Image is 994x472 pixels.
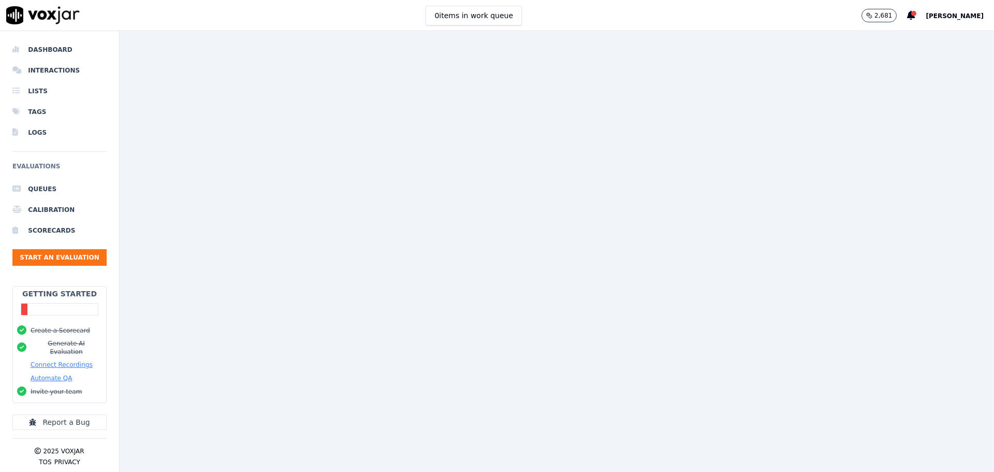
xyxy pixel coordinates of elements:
[12,102,107,122] a: Tags
[12,220,107,241] a: Scorecards
[12,414,107,430] button: Report a Bug
[12,179,107,199] a: Queues
[22,289,97,299] h2: Getting Started
[12,60,107,81] a: Interactions
[12,39,107,60] a: Dashboard
[39,458,51,466] button: TOS
[12,81,107,102] a: Lists
[31,361,93,369] button: Connect Recordings
[874,11,892,20] p: 2,681
[861,9,897,22] button: 2,681
[926,9,994,22] button: [PERSON_NAME]
[31,374,72,382] button: Automate QA
[54,458,80,466] button: Privacy
[12,199,107,220] a: Calibration
[43,447,84,455] p: 2025 Voxjar
[926,12,984,20] span: [PERSON_NAME]
[12,249,107,266] button: Start an Evaluation
[12,122,107,143] a: Logs
[31,388,82,396] button: Invite your team
[31,339,102,356] button: Generate AI Evaluation
[6,6,80,24] img: voxjar logo
[426,6,522,25] button: 0items in work queue
[31,326,90,335] button: Create a Scorecard
[861,9,907,22] button: 2,681
[12,160,107,179] h6: Evaluations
